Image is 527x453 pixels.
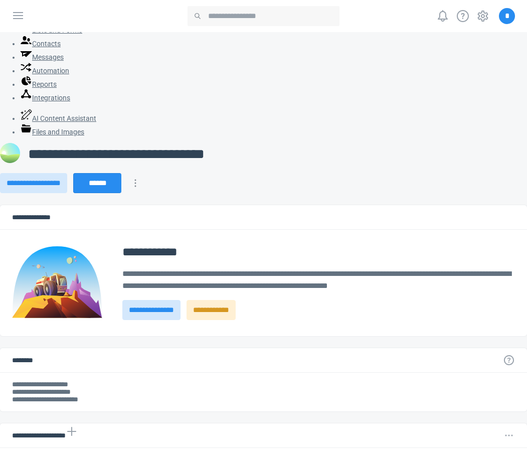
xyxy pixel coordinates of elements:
[32,128,84,136] span: Files and Images
[20,80,57,88] a: Reports
[20,53,64,61] a: Messages
[20,114,96,122] a: AI Content Assistant
[32,114,96,122] span: AI Content Assistant
[20,67,69,75] a: Automation
[32,94,70,102] span: Integrations
[20,94,70,102] a: Integrations
[32,40,61,48] span: Contacts
[32,53,64,61] span: Messages
[20,128,84,136] a: Files and Images
[32,80,57,88] span: Reports
[32,67,69,75] span: Automation
[20,40,61,48] a: Contacts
